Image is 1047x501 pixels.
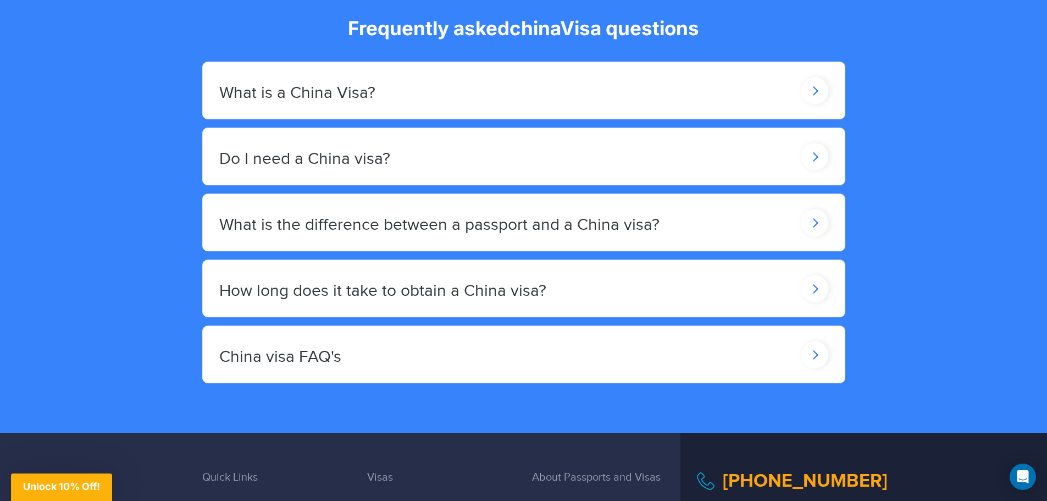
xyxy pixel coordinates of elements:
[723,470,888,492] a: [PHONE_NUMBER]
[1010,464,1036,490] div: Open Intercom Messenger
[532,471,680,500] h3: About Passports and Visas
[219,282,546,300] h2: How long does it take to obtain a China visa?
[219,348,341,366] h2: China visa FAQ's
[23,481,100,492] span: Unlock 10% Off!
[219,84,375,102] h2: What is a China Visa?
[202,471,351,500] h3: Quick Links
[367,471,516,500] h3: Visas
[219,150,390,168] h2: Do I need a China visa?
[219,216,660,234] h2: What is the difference between a passport and a China visa?
[202,16,845,40] h2: Frequently asked Visa questions
[509,16,560,40] span: china
[11,474,112,501] div: Unlock 10% Off!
